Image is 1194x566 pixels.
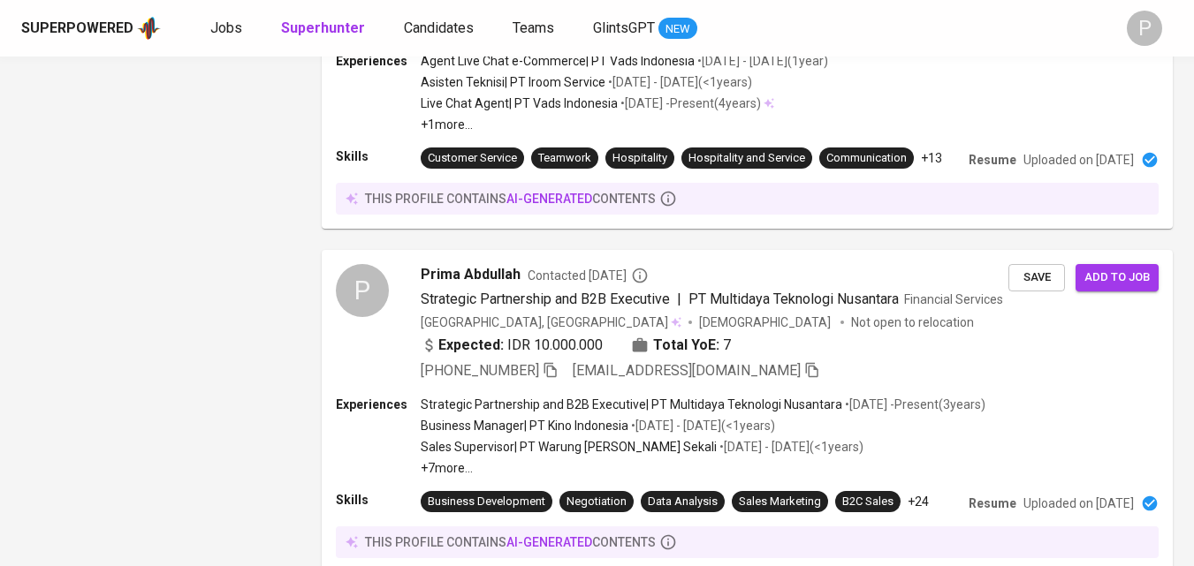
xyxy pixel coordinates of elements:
[605,73,752,91] p: • [DATE] - [DATE] ( <1 years )
[842,396,985,413] p: • [DATE] - Present ( 3 years )
[628,417,775,434] p: • [DATE] - [DATE] ( <1 years )
[631,267,649,284] svg: By Jakarta recruiter
[688,150,805,167] div: Hospitality and Service
[428,494,545,510] div: Business Development
[1023,494,1134,512] p: Uploaded on [DATE]
[421,362,539,379] span: [PHONE_NUMBER]
[137,15,161,42] img: app logo
[1017,268,1056,288] span: Save
[739,494,821,510] div: Sales Marketing
[210,18,246,40] a: Jobs
[336,52,421,70] p: Experiences
[506,535,592,549] span: AI-generated
[593,18,697,40] a: GlintsGPT NEW
[421,116,828,133] p: +1 more ...
[513,18,558,40] a: Teams
[1076,264,1159,291] button: Add to job
[593,19,655,36] span: GlintsGPT
[421,335,603,356] div: IDR 10.000.000
[648,494,718,510] div: Data Analysis
[921,149,942,167] p: +13
[365,190,656,208] p: this profile contains contents
[421,438,717,456] p: Sales Supervisor | PT Warung [PERSON_NAME] Sekali
[404,19,474,36] span: Candidates
[908,493,929,510] p: +24
[421,52,695,70] p: Agent Live Chat e-Commerce | PT Vads Indonesia
[826,150,907,167] div: Communication
[1023,151,1134,169] p: Uploaded on [DATE]
[1127,11,1162,46] div: P
[573,362,801,379] span: [EMAIL_ADDRESS][DOMAIN_NAME]
[1008,264,1065,291] button: Save
[428,150,517,167] div: Customer Service
[404,18,477,40] a: Candidates
[281,19,365,36] b: Superhunter
[538,150,591,167] div: Teamwork
[336,147,421,165] p: Skills
[658,20,697,38] span: NEW
[688,291,899,307] span: PT Multidaya Teknologi Nusantara
[506,192,592,206] span: AI-generated
[438,335,504,356] b: Expected:
[717,438,863,456] p: • [DATE] - [DATE] ( <1 years )
[21,15,161,42] a: Superpoweredapp logo
[513,19,554,36] span: Teams
[969,151,1016,169] p: Resume
[618,94,761,112] p: • [DATE] - Present ( 4 years )
[421,291,670,307] span: Strategic Partnership and B2B Executive
[336,491,421,509] p: Skills
[842,494,894,510] div: B2C Sales
[421,264,521,285] span: Prima Abdullah
[281,18,369,40] a: Superhunter
[421,459,985,477] p: +7 more ...
[699,313,833,331] span: [DEMOGRAPHIC_DATA]
[851,313,974,331] p: Not open to relocation
[528,267,649,284] span: Contacted [DATE]
[567,494,627,510] div: Negotiation
[969,494,1016,512] p: Resume
[336,264,389,317] div: P
[336,396,421,413] p: Experiences
[421,94,618,112] p: Live Chat Agent | PT Vads Indonesia
[653,335,719,356] b: Total YoE:
[421,417,628,434] p: Business Manager | PT Kino Indonesia
[1084,268,1150,288] span: Add to job
[365,533,656,551] p: this profile contains contents
[723,335,731,356] span: 7
[421,73,605,91] p: Asisten Teknisi | PT Iroom Service
[421,313,681,331] div: [GEOGRAPHIC_DATA], [GEOGRAPHIC_DATA]
[695,52,828,70] p: • [DATE] - [DATE] ( 1 year )
[677,289,681,310] span: |
[612,150,667,167] div: Hospitality
[21,19,133,39] div: Superpowered
[210,19,242,36] span: Jobs
[904,292,1003,306] span: Financial Services
[421,396,842,413] p: Strategic Partnership and B2B Executive | PT Multidaya Teknologi Nusantara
